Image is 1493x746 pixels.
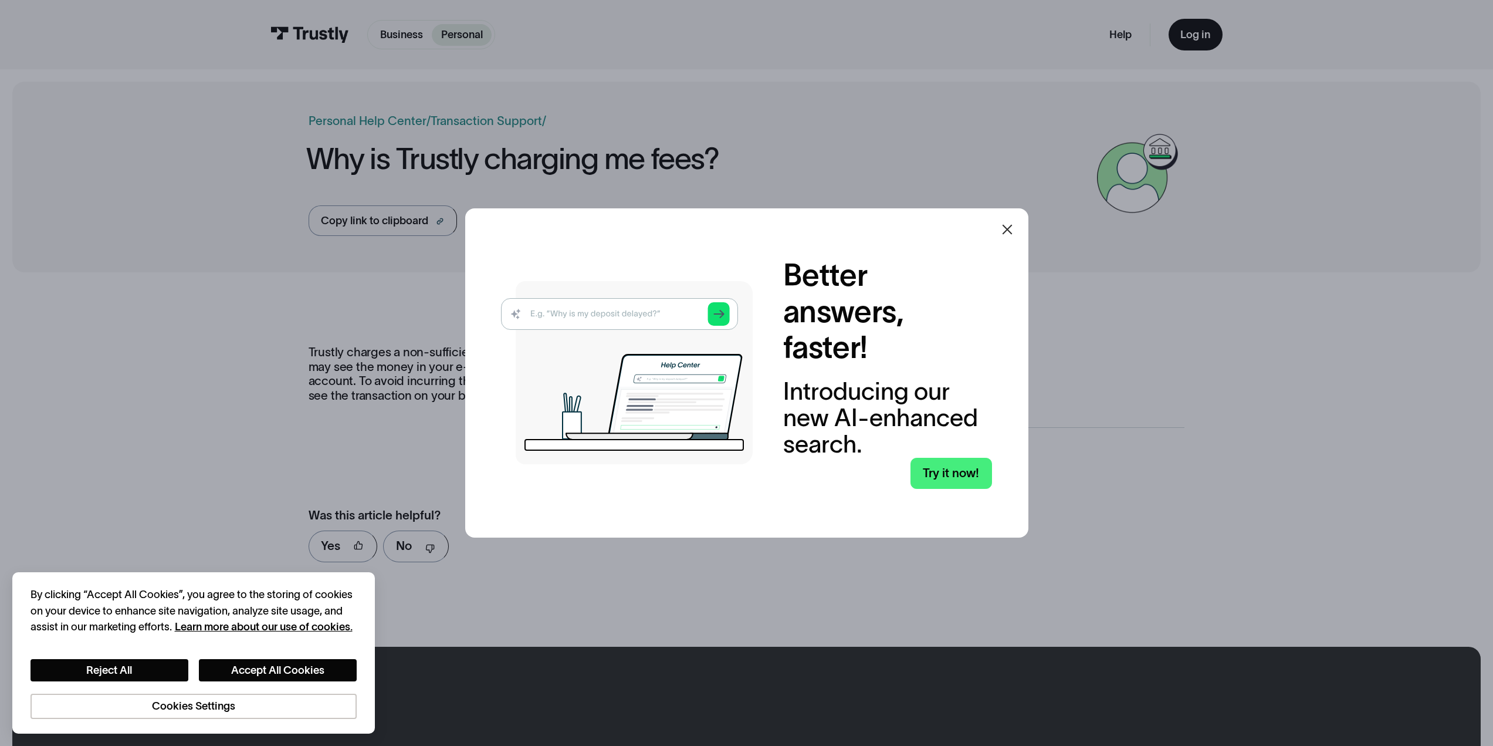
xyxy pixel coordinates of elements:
[910,458,992,490] a: Try it now!
[783,378,992,458] div: Introducing our new AI-enhanced search.
[31,694,357,719] button: Cookies Settings
[31,659,188,682] button: Reject All
[31,587,357,718] div: Privacy
[783,257,992,366] h2: Better answers, faster!
[199,659,357,682] button: Accept All Cookies
[175,621,353,633] a: More information about your privacy, opens in a new tab
[31,587,357,634] div: By clicking “Accept All Cookies”, you agree to the storing of cookies on your device to enhance s...
[12,572,375,734] div: Cookie banner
